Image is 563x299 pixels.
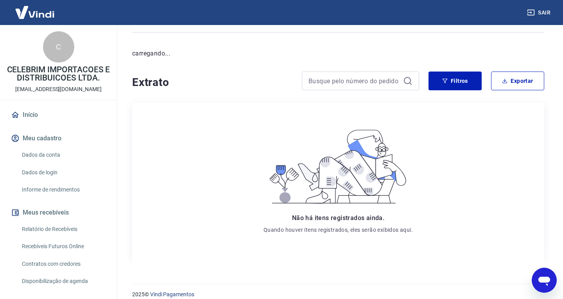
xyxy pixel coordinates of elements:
input: Busque pelo número do pedido [308,75,400,87]
p: 2025 © [132,290,544,299]
button: Meu cadastro [9,130,108,147]
button: Exportar [491,72,544,90]
div: C [43,31,74,63]
a: Disponibilização de agenda [19,273,108,289]
a: Informe de rendimentos [19,182,108,198]
img: Vindi [9,0,60,24]
a: Contratos com credores [19,256,108,272]
iframe: Botão para abrir a janela de mensagens [532,268,557,293]
p: carregando... [132,49,544,58]
a: Início [9,106,108,124]
p: CELEBRIM IMPORTACOES E DISTRIBUICOES LTDA. [6,66,111,82]
h4: Extrato [132,75,292,90]
a: Relatório de Recebíveis [19,221,108,237]
a: Recebíveis Futuros Online [19,238,108,254]
a: Dados de login [19,165,108,181]
button: Sair [525,5,554,20]
span: Não há itens registrados ainda. [292,214,384,222]
a: Vindi Pagamentos [150,291,194,297]
p: [EMAIL_ADDRESS][DOMAIN_NAME] [15,85,102,93]
p: Quando houver itens registrados, eles serão exibidos aqui. [264,226,413,234]
a: Dados da conta [19,147,108,163]
button: Filtros [429,72,482,90]
button: Meus recebíveis [9,204,108,221]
